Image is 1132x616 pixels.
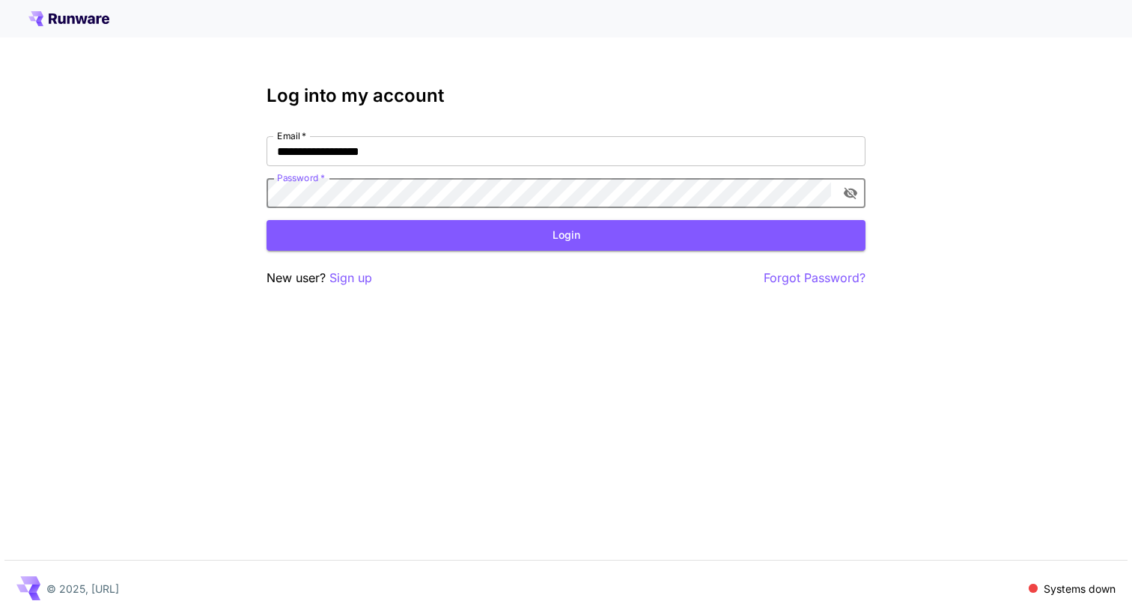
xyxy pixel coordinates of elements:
button: Forgot Password? [764,269,865,287]
h3: Log into my account [267,85,865,106]
button: toggle password visibility [837,180,864,207]
p: Systems down [1044,581,1116,597]
label: Email [277,129,306,142]
button: Sign up [329,269,372,287]
p: New user? [267,269,372,287]
p: © 2025, [URL] [46,581,119,597]
button: Login [267,220,865,251]
label: Password [277,171,325,184]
